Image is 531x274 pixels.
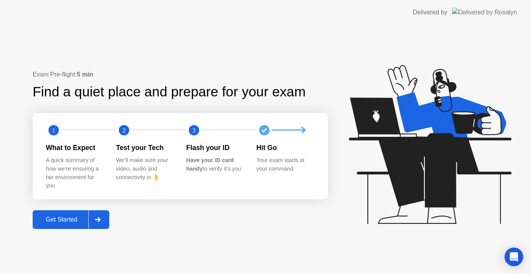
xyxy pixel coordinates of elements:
button: Get Started [33,210,109,229]
div: Find a quiet place and prepare for your exam [33,82,307,102]
div: Hit Go [257,143,314,153]
div: Get Started [35,216,88,223]
b: 5 min [77,71,93,78]
div: Flash your ID [186,143,244,153]
div: Exam Pre-flight: [33,70,328,79]
div: to verify it’s you [186,156,244,173]
b: Have your ID card handy [186,157,234,172]
div: Open Intercom Messenger [505,248,523,266]
text: 3 [192,127,196,134]
div: A quick summary of how we’re ensuring a fair environment for you [46,156,104,190]
text: 2 [122,127,125,134]
div: Your exam starts at your command [257,156,314,173]
img: Delivered by Rosalyn [452,8,517,17]
div: We’ll make sure your video, audio and connectivity is 👌 [116,156,174,182]
text: 1 [52,127,55,134]
div: Delivered by [413,8,447,17]
div: What to Expect [46,143,104,153]
div: Test your Tech [116,143,174,153]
